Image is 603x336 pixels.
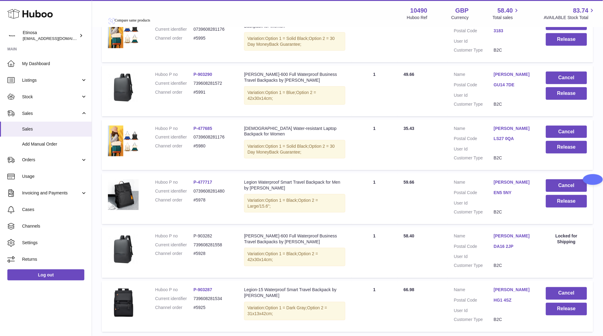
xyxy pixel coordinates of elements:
dt: Channel order [155,251,194,257]
button: Cancel [546,179,587,192]
span: Option 2 = 31x13x42cm; [248,306,327,316]
span: 83.74 [573,6,589,15]
div: [DEMOGRAPHIC_DATA] Water-resistant Laptop Backpack for Women [244,126,345,137]
dt: Current identifier [155,26,194,32]
span: Cases [22,207,87,213]
a: DA16 2JP [494,244,534,250]
td: 1 [351,281,398,332]
span: Invoicing and Payments [22,190,81,196]
dt: User Id [454,308,494,314]
dt: User Id [454,200,494,206]
button: Cancel [546,72,587,84]
td: 1 [351,227,398,278]
img: TB-12-2.jpg [108,18,139,48]
dt: Name [454,72,494,79]
span: 49.66 [404,72,414,77]
span: Listings [22,77,81,83]
dt: Channel order [155,89,194,95]
span: Total sales [493,15,520,21]
dd: 739608281558 [194,242,232,248]
img: TB-12-2.jpg [108,126,139,156]
dt: Channel order [155,197,194,203]
dd: 0739608281176 [194,26,232,32]
dt: Channel order [155,305,194,311]
span: Option 1 = Dark Gray; [265,306,307,311]
span: Sales [22,126,87,132]
a: [PERSON_NAME] [494,287,534,293]
dt: Channel order [155,143,194,149]
dd: B2C [494,47,534,53]
dt: Current identifier [155,80,194,86]
a: [PERSON_NAME] [494,233,534,239]
dd: B2C [494,209,534,215]
td: 1 [351,119,398,170]
a: LS27 0QA [494,136,534,142]
div: Etinosa [23,30,78,41]
td: 1 [351,173,398,224]
a: GU14 7DE [494,82,534,88]
dt: Name [454,287,494,295]
dt: Current identifier [155,242,194,248]
a: EN5 5NY [494,190,534,196]
a: 3183 [494,28,534,34]
dt: User Id [454,92,494,98]
span: 59.66 [404,180,414,185]
span: Option 2 = 30 Day MoneyBack Guarantee; [248,36,335,47]
dt: Customer Type [454,263,494,269]
div: [PERSON_NAME]-600 Full Waterproof Business Travel Backpacks by [PERSON_NAME] [244,72,345,83]
dd: 739608281534 [194,296,232,302]
dd: B2C [494,155,534,161]
img: Wolphuk@gmail.com [7,31,17,40]
span: Option 1 = Black; [265,198,298,203]
dt: User Id [454,254,494,260]
dt: Customer Type [454,317,494,323]
div: Variation: [244,32,345,51]
span: My Dashboard [22,61,87,67]
dt: Postal Code [454,28,494,35]
dt: Customer Type [454,209,494,215]
span: Option 2 = Large/15.6"; [248,198,318,209]
a: P-903287 [194,287,212,292]
img: Korean-Fashion-Men-s-Backpack-Large-Capacity-Waterproof-Travel-Backpack-Business-Laptop-Backpack-... [108,287,139,318]
span: Option 1 = Solid Black; [265,144,309,149]
span: 58.40 [497,6,513,15]
span: Orders [22,157,81,163]
span: 66.98 [404,287,414,292]
dt: Name [454,179,494,187]
span: 35.43 [404,126,414,131]
span: Option 2 = 30 Day MoneyBack Guarantee; [248,144,335,154]
a: [PERSON_NAME] [494,126,534,131]
div: Variation: [244,248,345,266]
dd: #5980 [194,143,232,149]
dd: 0739608281176 [194,134,232,140]
div: Variation: [244,140,345,158]
dt: Postal Code [454,190,494,197]
dd: P-903282 [194,233,232,239]
div: Variation: [244,302,345,320]
dt: Customer Type [454,155,494,161]
a: 58.40 Total sales [493,6,520,21]
strong: GBP [455,6,469,15]
dt: Huboo P no [155,233,194,239]
button: Release [546,303,587,315]
dd: 739608281572 [194,80,232,86]
a: [PERSON_NAME] [494,72,534,77]
dt: Name [454,126,494,133]
dd: #5928 [194,251,232,257]
span: Option 2 = 42x30x14cm; [248,90,316,101]
div: Legion-15 Waterproof Smart Travel Backpack by [PERSON_NAME] [244,287,345,299]
a: [PERSON_NAME] [494,179,534,185]
img: Sc04c7ecdac3c49e6a1b19c987a4e3931O.png [150,18,152,21]
dt: Postal Code [454,136,494,143]
a: Log out [7,269,84,280]
button: Cancel [546,287,587,300]
div: [PERSON_NAME]-600 Full Waterproof Business Travel Backpacks by [PERSON_NAME] [244,233,345,245]
div: Legion Waterproof Smart Travel Backpack for Men by [PERSON_NAME] [244,179,345,191]
a: HG1 4SZ [494,298,534,303]
span: Settings [22,240,87,246]
dt: Huboo P no [155,287,194,293]
dt: User Id [454,38,494,44]
a: P-903290 [194,72,212,77]
dd: #5978 [194,197,232,203]
dt: User Id [454,146,494,152]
